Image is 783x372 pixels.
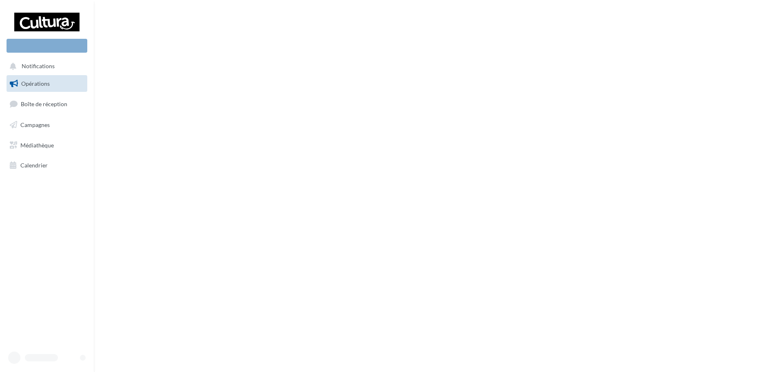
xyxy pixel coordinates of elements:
span: Opérations [21,80,50,87]
span: Boîte de réception [21,100,67,107]
span: Campagnes [20,121,50,128]
span: Médiathèque [20,141,54,148]
a: Opérations [5,75,89,92]
a: Médiathèque [5,137,89,154]
a: Calendrier [5,157,89,174]
a: Boîte de réception [5,95,89,113]
div: Nouvelle campagne [7,39,87,53]
span: Calendrier [20,162,48,169]
a: Campagnes [5,116,89,134]
span: Notifications [22,63,55,70]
